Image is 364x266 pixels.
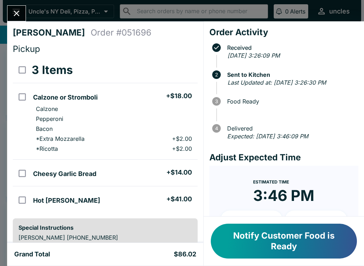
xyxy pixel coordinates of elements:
button: Notify Customer Food is Ready [211,224,357,259]
text: 4 [215,126,218,131]
h5: + $41.00 [166,195,192,203]
table: orders table [13,57,198,213]
span: Estimated Time [253,179,289,185]
h5: $86.02 [174,250,196,259]
h4: Adjust Expected Time [209,152,358,163]
p: Pepperoni [36,115,63,122]
span: Pickup [13,44,40,54]
span: Delivered [224,125,358,132]
p: + $2.00 [172,135,192,142]
h4: Order # 051696 [91,27,151,38]
h3: 3 Items [32,63,73,77]
h5: + $18.00 [166,92,192,100]
p: [PERSON_NAME] [PHONE_NUMBER] [18,234,192,241]
p: *Extra Mozzarella [36,135,85,142]
p: *Ricotta [36,145,58,152]
button: Close [7,6,26,21]
text: 2 [215,72,218,78]
em: Expected: [DATE] 3:46:09 PM [227,133,308,140]
p: + $2.00 [172,145,192,152]
p: Calzone [36,105,58,112]
h5: Hot [PERSON_NAME] [33,196,100,205]
h4: [PERSON_NAME] [13,27,91,38]
h6: Special Instructions [18,224,192,231]
h5: Cheesy Garlic Bread [33,170,96,178]
h5: Calzone or Stromboli [33,93,98,102]
p: Bacon [36,125,53,132]
button: + 10 [221,211,283,228]
text: 3 [215,99,218,104]
em: [DATE] 3:26:09 PM [227,52,280,59]
h5: Grand Total [14,250,50,259]
button: + 20 [285,211,347,228]
h4: Order Activity [209,27,358,38]
time: 3:46 PM [253,186,314,205]
span: Received [224,44,358,51]
h5: + $14.00 [166,168,192,177]
span: Food Ready [224,98,358,105]
span: Sent to Kitchen [224,71,358,78]
em: Last Updated at: [DATE] 3:26:30 PM [227,79,326,86]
